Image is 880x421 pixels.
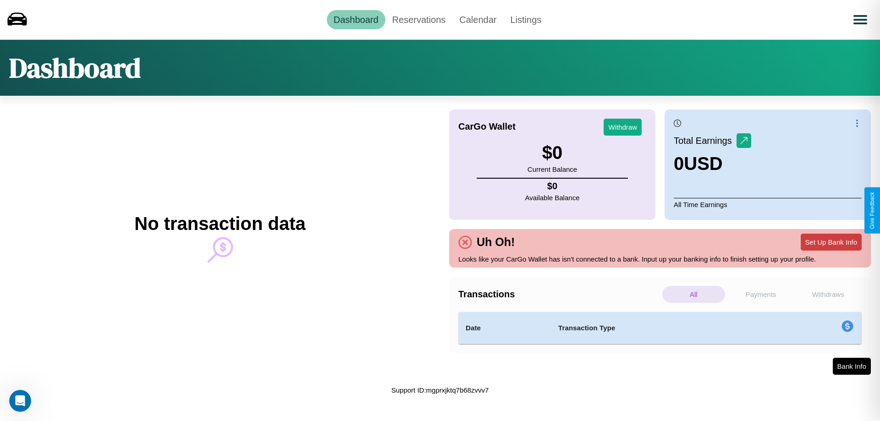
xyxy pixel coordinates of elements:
[558,323,766,334] h4: Transaction Type
[528,142,577,163] h3: $ 0
[472,235,519,249] h4: Uh Oh!
[466,323,544,334] h4: Date
[9,390,31,412] iframe: Intercom live chat
[458,312,862,344] table: simple table
[730,286,792,303] p: Payments
[525,181,580,191] h4: $ 0
[391,384,489,396] p: Support ID: mgprxjktq7b68zvvv7
[801,234,862,251] button: Set Up Bank Info
[458,121,516,132] h4: CarGo Wallet
[674,132,737,149] p: Total Earnings
[134,213,305,234] h2: No transaction data
[385,10,453,29] a: Reservations
[674,198,862,211] p: All Time Earnings
[458,289,660,300] h4: Transactions
[525,191,580,204] p: Available Balance
[869,192,875,229] div: Give Feedback
[9,49,141,87] h1: Dashboard
[604,119,642,136] button: Withdraw
[452,10,503,29] a: Calendar
[674,153,751,174] h3: 0 USD
[458,253,862,265] p: Looks like your CarGo Wallet has isn't connected to a bank. Input up your banking info to finish ...
[847,7,873,33] button: Open menu
[528,163,577,175] p: Current Balance
[833,358,871,375] button: Bank Info
[797,286,859,303] p: Withdraws
[327,10,385,29] a: Dashboard
[503,10,548,29] a: Listings
[662,286,725,303] p: All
